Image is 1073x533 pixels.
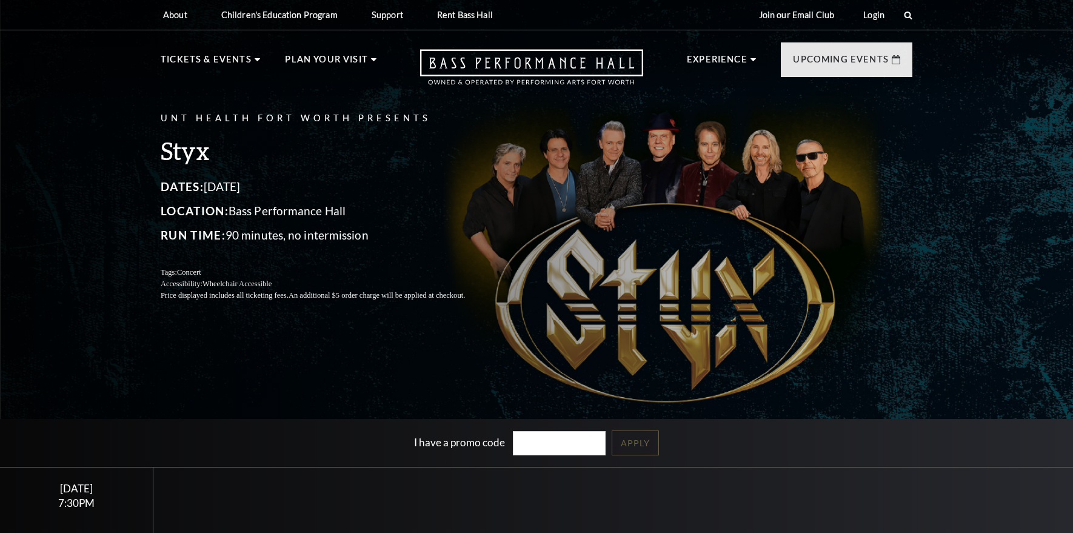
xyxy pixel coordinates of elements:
[161,278,494,290] p: Accessibility:
[285,52,368,74] p: Plan Your Visit
[202,280,272,288] span: Wheelchair Accessible
[414,435,505,448] label: I have a promo code
[161,201,494,221] p: Bass Performance Hall
[161,290,494,301] p: Price displayed includes all ticketing fees.
[161,111,494,126] p: UNT Health Fort Worth Presents
[793,52,889,74] p: Upcoming Events
[437,10,493,20] p: Rent Bass Hall
[161,52,252,74] p: Tickets & Events
[161,135,494,166] h3: Styx
[161,204,229,218] span: Location:
[163,10,187,20] p: About
[161,267,494,278] p: Tags:
[177,268,201,277] span: Concert
[372,10,403,20] p: Support
[161,226,494,245] p: 90 minutes, no intermission
[221,10,338,20] p: Children's Education Program
[161,177,494,196] p: [DATE]
[15,498,138,508] div: 7:30PM
[161,179,204,193] span: Dates:
[289,291,465,300] span: An additional $5 order charge will be applied at checkout.
[15,482,138,495] div: [DATE]
[687,52,747,74] p: Experience
[161,228,226,242] span: Run Time:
